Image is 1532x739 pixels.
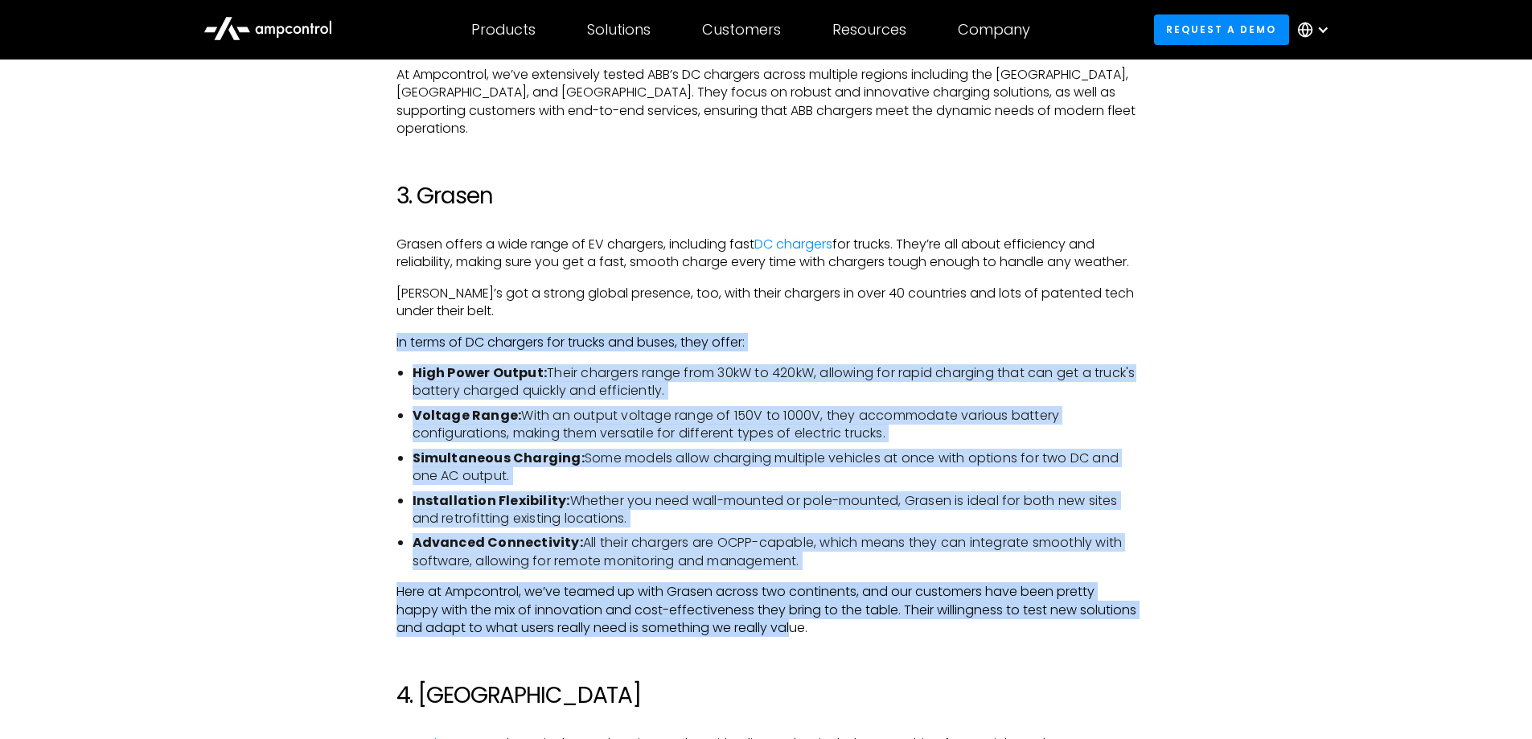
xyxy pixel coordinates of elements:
[471,21,536,39] div: Products
[413,534,1136,570] li: All their chargers are OCPP-capable, which means they can integrate smoothly with software, allow...
[702,21,781,39] div: Customers
[396,285,1136,321] p: [PERSON_NAME]’s got a strong global presence, too, with their chargers in over 40 countries and l...
[413,491,570,510] strong: Installation Flexibility:
[396,183,1136,210] h2: 3. Grasen
[413,363,548,382] strong: High Power Output:
[413,407,1136,443] li: With an output voltage range of 150V to 1000V, they accommodate various battery configurations, m...
[396,583,1136,637] p: Here at Ampcontrol, we’ve teamed up with Grasen across two continents, and our customers have bee...
[587,21,651,39] div: Solutions
[1154,14,1289,44] a: Request a demo
[396,236,1136,272] p: Grasen offers a wide range of EV chargers, including fast for trucks. They’re all about efficienc...
[832,21,906,39] div: Resources
[396,66,1136,138] p: At Ampcontrol, we’ve extensively tested ABB’s DC chargers across multiple regions including the [...
[413,533,583,552] strong: Advanced Connectivity:
[958,21,1030,39] div: Company
[413,449,585,467] strong: Simultaneous Charging:
[413,406,522,425] strong: Voltage Range:
[754,235,832,253] a: DC chargers
[413,450,1136,486] li: Some models allow charging multiple vehicles at once with options for two DC and one AC output.
[413,364,1136,400] li: Their chargers range from 30kW to 420kW, allowing for rapid charging that can get a truck's batte...
[396,334,1136,351] p: In terms of DC chargers for trucks and buses, they offer:
[396,682,1136,709] h2: 4. [GEOGRAPHIC_DATA]
[413,492,1136,528] li: Whether you need wall-mounted or pole-mounted, Grasen is ideal for both new sites and retrofittin...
